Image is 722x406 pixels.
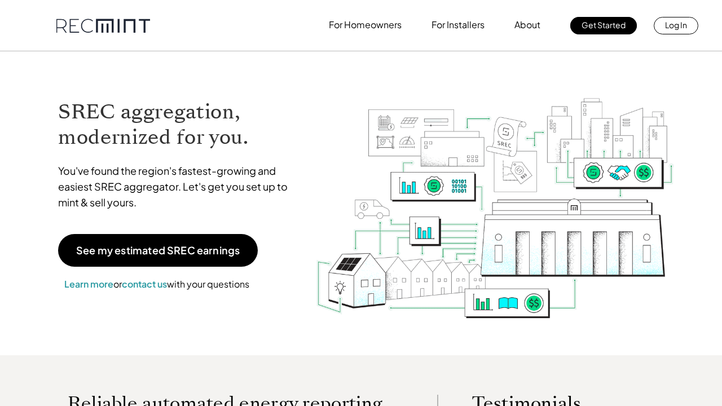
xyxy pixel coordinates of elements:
p: Log In [665,17,687,33]
h1: SREC aggregation, modernized for you. [58,99,298,150]
p: or with your questions [58,277,256,292]
a: Learn more [64,278,113,290]
p: Get Started [582,17,626,33]
p: You've found the region's fastest-growing and easiest SREC aggregator. Let's get you set up to mi... [58,163,298,210]
img: RECmint value cycle [315,68,675,321]
a: Get Started [570,17,637,34]
a: Log In [654,17,698,34]
a: See my estimated SREC earnings [58,234,258,267]
p: About [514,17,540,33]
p: For Homeowners [329,17,402,33]
p: See my estimated SREC earnings [76,245,240,255]
a: contact us [122,278,167,290]
p: For Installers [432,17,485,33]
